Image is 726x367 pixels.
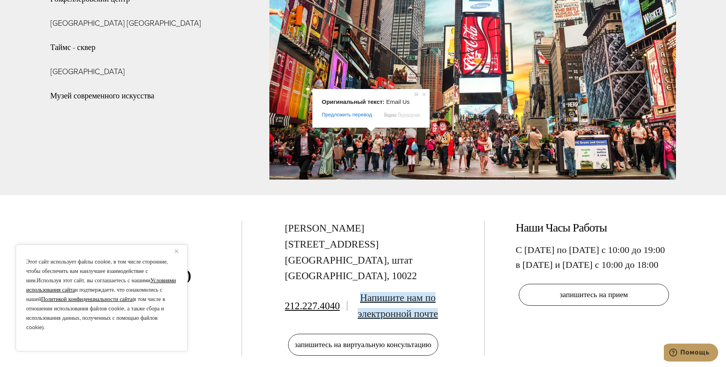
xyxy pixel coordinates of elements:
ya-tr-span: и подтверждаете, что ознакомились с нашей [26,286,162,303]
ya-tr-span: в [DATE] и [DATE] с 10:00 до 18:00 [516,260,658,270]
a: запишитесь на прием [519,284,669,306]
ya-tr-span: [GEOGRAPHIC_DATA] [GEOGRAPHIC_DATA] [50,17,201,29]
ya-tr-span: [PERSON_NAME][STREET_ADDRESS] [285,223,379,250]
span: Email Us [386,98,410,105]
ya-tr-span: Используя этот сайт, вы соглашаетесь с нашими [37,276,151,285]
a: запишитесь на виртуальную консультацию [288,334,438,356]
ya-tr-span: Музей современного искусства [50,90,154,102]
ya-tr-span: С [DATE] по [DATE] с 10:00 до 19:00 [516,245,665,255]
span: Оригинальный текст: [322,98,385,105]
ya-tr-span: [GEOGRAPHIC_DATA], штат [GEOGRAPHIC_DATA], 10022 [285,255,417,282]
ya-tr-span: Этот сайт использует файлы cookie, в том числе сторонние, чтобы обеспечить вам наилучшее взаимоде... [26,258,168,285]
ya-tr-span: Наши Часы Работы [516,221,607,234]
ya-tr-span: [GEOGRAPHIC_DATA] [50,66,125,77]
iframe: Открывает виджет, в котором вы можете общаться в чате со своим агентом [664,344,718,363]
img: Закрыть [175,249,178,253]
span: Предложить перевод [322,111,372,118]
ya-tr-span: запишитесь на виртуальную консультацию [295,339,431,350]
ya-tr-span: Таймс - сквер [50,41,96,53]
a: Политикой конфиденциальности сайта [41,295,133,303]
a: Напишите нам по электронной почте [358,292,438,319]
button: Закрыть [175,246,184,256]
a: 212.227.4040 [285,300,340,312]
ya-tr-span: запишитесь на прием [560,289,628,300]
